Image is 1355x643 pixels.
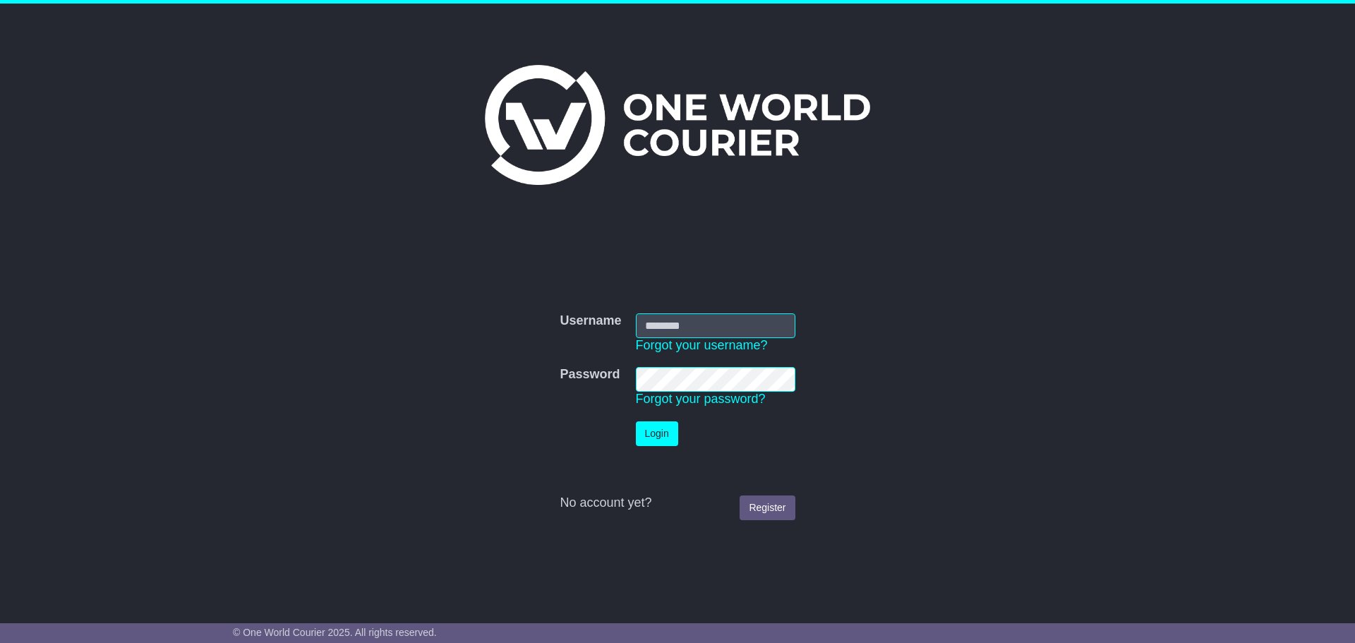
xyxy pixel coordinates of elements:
a: Forgot your username? [636,338,768,352]
img: One World [485,65,870,185]
button: Login [636,421,678,446]
label: Username [560,313,621,329]
div: No account yet? [560,495,795,511]
a: Register [740,495,795,520]
label: Password [560,367,620,383]
span: © One World Courier 2025. All rights reserved. [233,627,437,638]
a: Forgot your password? [636,392,766,406]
